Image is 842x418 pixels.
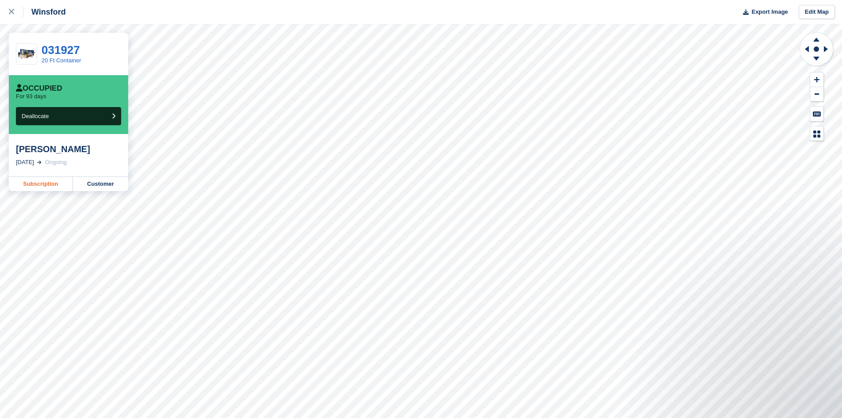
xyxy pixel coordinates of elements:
img: 20-ft-container%20(7).jpg [16,46,37,62]
a: 20 Ft Container [42,57,81,64]
div: [PERSON_NAME] [16,144,121,154]
button: Zoom Out [810,87,823,102]
div: Ongoing [45,158,67,167]
a: Customer [73,177,128,191]
div: [DATE] [16,158,34,167]
p: For 93 days [16,93,46,100]
button: Export Image [738,5,788,19]
span: Deallocate [22,113,49,119]
div: Winsford [23,7,66,17]
button: Zoom In [810,73,823,87]
span: Export Image [751,8,788,16]
button: Keyboard Shortcuts [810,107,823,121]
img: arrow-right-light-icn-cde0832a797a2874e46488d9cf13f60e5c3a73dbe684e267c42b8395dfbc2abf.svg [37,161,42,164]
a: Edit Map [799,5,835,19]
a: Subscription [9,177,73,191]
button: Map Legend [810,127,823,141]
button: Deallocate [16,107,121,125]
a: 031927 [42,43,80,57]
div: Occupied [16,84,62,93]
